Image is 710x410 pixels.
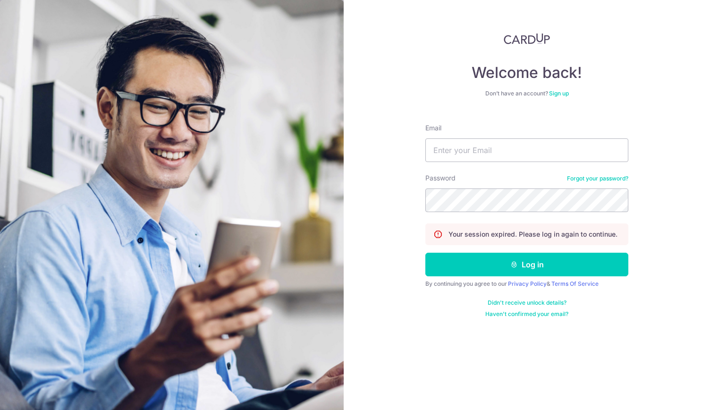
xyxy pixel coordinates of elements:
div: By continuing you agree to our & [425,280,628,288]
a: Forgot your password? [567,175,628,182]
p: Your session expired. Please log in again to continue. [448,230,617,239]
a: Sign up [549,90,569,97]
img: CardUp Logo [504,33,550,44]
a: Didn't receive unlock details? [488,299,566,307]
input: Enter your Email [425,138,628,162]
button: Log in [425,253,628,276]
a: Haven't confirmed your email? [485,310,568,318]
label: Email [425,123,441,133]
div: Don’t have an account? [425,90,628,97]
h4: Welcome back! [425,63,628,82]
a: Terms Of Service [551,280,599,287]
a: Privacy Policy [508,280,547,287]
label: Password [425,173,456,183]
